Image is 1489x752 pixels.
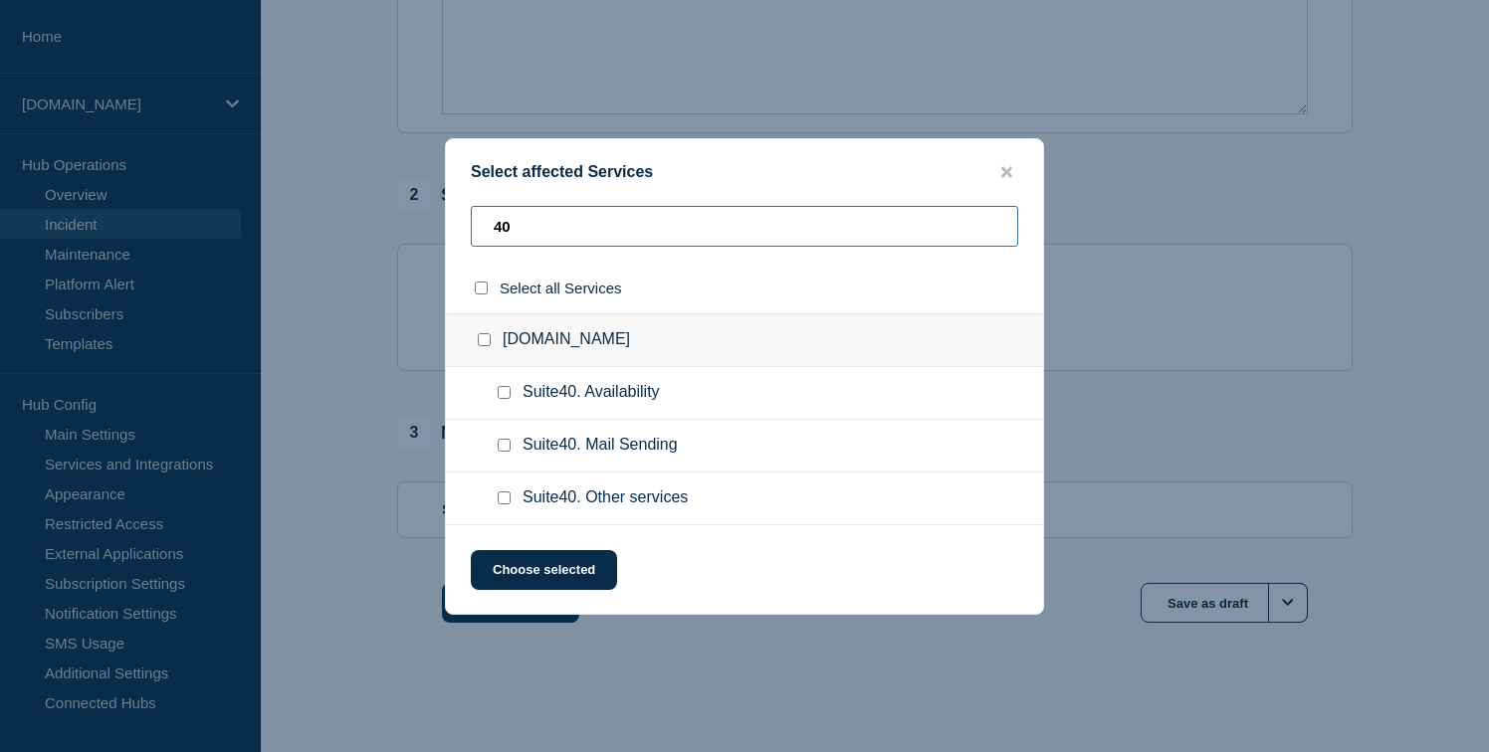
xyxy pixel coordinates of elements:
[498,491,511,504] input: Suite40. Other services checkbox
[471,206,1018,247] input: Search
[446,163,1043,182] div: Select affected Services
[498,439,511,452] input: Suite40. Mail Sending checkbox
[478,333,491,346] input: suite40.emarsys.net checkbox
[498,386,511,399] input: Suite40. Availability checkbox
[475,282,488,294] input: select all checkbox
[500,280,622,296] span: Select all Services
[446,313,1043,367] div: [DOMAIN_NAME]
[523,436,678,456] span: Suite40. Mail Sending
[471,550,617,590] button: Choose selected
[523,488,688,508] span: Suite40. Other services
[995,163,1018,182] button: close button
[523,383,660,403] span: Suite40. Availability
